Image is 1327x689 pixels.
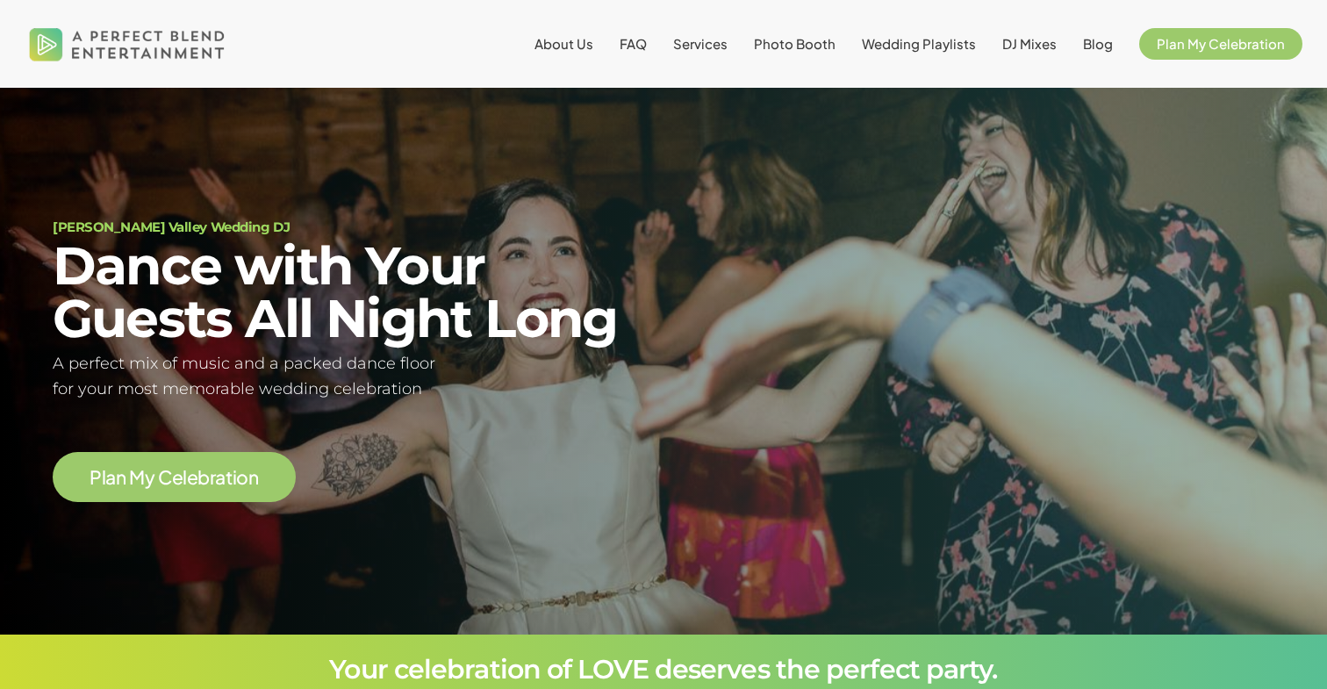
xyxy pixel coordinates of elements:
a: Plan My Celebration [1139,37,1302,51]
a: Photo Booth [754,37,836,51]
span: Wedding Playlists [862,35,976,52]
span: i [233,468,237,486]
span: Blog [1083,35,1113,52]
a: DJ Mixes [1002,37,1057,51]
span: a [215,468,226,486]
h2: Dance with Your Guests All Night Long [53,240,642,345]
img: A Perfect Blend Entertainment [25,12,230,75]
span: o [236,468,248,486]
span: About Us [534,35,593,52]
a: FAQ [620,37,647,51]
span: b [197,468,210,486]
span: e [187,468,198,486]
a: Blog [1083,37,1113,51]
span: Plan My Celebration [1157,35,1285,52]
span: l [183,468,187,486]
h3: Your celebration of LOVE deserves the perfect party. [53,657,1274,683]
a: Plan My Celebration [90,467,258,487]
span: a [105,468,116,486]
span: Photo Booth [754,35,836,52]
span: y [145,468,155,486]
span: r [210,468,216,486]
span: FAQ [620,35,647,52]
span: n [116,468,126,486]
span: M [129,468,145,486]
span: t [226,468,233,486]
span: Services [673,35,728,52]
span: n [248,468,259,486]
a: Wedding Playlists [862,37,976,51]
span: C [158,468,172,486]
span: l [102,468,106,486]
span: P [90,468,102,486]
a: About Us [534,37,593,51]
a: Services [673,37,728,51]
h1: [PERSON_NAME] Valley Wedding DJ [53,220,642,233]
h5: A perfect mix of music and a packed dance floor for your most memorable wedding celebration [53,351,642,402]
span: DJ Mixes [1002,35,1057,52]
span: e [172,468,183,486]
